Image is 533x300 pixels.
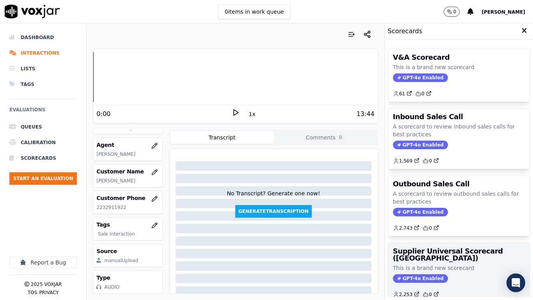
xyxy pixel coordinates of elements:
a: Dashboard [9,30,77,45]
p: [PERSON_NAME] [96,178,159,184]
a: 0 [423,225,439,231]
a: 0 [423,291,439,298]
button: 0 [444,7,468,17]
h3: Outbound Sales Call [393,180,525,187]
button: TOS [28,289,37,296]
p: [PERSON_NAME] [96,151,159,157]
button: Transcript [171,131,274,144]
a: 1,569 [393,158,419,164]
p: 2232911922 [96,204,159,211]
p: This is a brand new scorecard [393,264,525,272]
p: 2025 Voxjar [31,281,62,287]
div: manualUpload [104,257,138,264]
span: GPT-4o Enabled [393,208,448,216]
img: voxjar logo [5,5,60,18]
button: 1x [247,109,257,120]
span: GPT-4o Enabled [393,141,448,149]
h3: Agent [96,141,159,149]
h3: Source [96,247,159,255]
div: Open Intercom Messenger [506,273,525,292]
button: GenerateTranscription [235,205,312,218]
h3: Type [96,274,159,282]
button: Comments [274,131,377,144]
h3: Customer Name [96,168,159,175]
span: [PERSON_NAME] [481,9,525,15]
div: Scorecards [385,23,533,39]
div: AUDIO [104,284,119,290]
button: 1,569 [393,158,423,164]
div: No Transcript? Generate one now! [227,189,320,205]
button: 0 [444,7,460,17]
a: Lists [9,61,77,77]
a: Calibration [9,135,77,150]
button: 61 [393,91,415,97]
h6: Evaluations [9,105,77,119]
div: 13:44 [357,109,375,119]
a: 0 [423,158,439,164]
span: 0 [337,134,344,141]
p: 0 [453,9,457,15]
button: 2,743 [393,225,423,231]
p: A scorecard to review inbound sales calls for best practices [393,123,525,138]
a: Queues [9,119,77,135]
a: Scorecards [9,150,77,166]
button: Privacy [39,289,59,296]
h3: Inbound Sales Call [393,113,525,120]
a: Tags [9,77,77,92]
a: 2,253 [393,291,419,298]
a: 0 [415,91,432,97]
button: Start an Evaluation [9,172,77,185]
h3: V&A Scorecard [393,54,525,61]
span: GPT-4o Enabled [393,73,448,82]
button: 0items in work queue [218,4,291,19]
p: A scorecard to review outbound sales calls for best practices [393,190,525,205]
a: 2,743 [393,225,419,231]
button: 2,253 [393,291,423,298]
a: Interactions [9,45,77,61]
span: GPT-4o Enabled [393,274,448,283]
button: [PERSON_NAME] [481,7,533,16]
p: This is a brand new scorecard [393,63,525,71]
p: Sale Interaction [98,231,159,237]
button: Report a Bug [9,257,77,268]
h3: Tags [96,221,159,229]
a: 61 [393,91,412,97]
h3: Supplier Universal Scorecard ([GEOGRAPHIC_DATA]) [393,248,525,262]
div: 0:00 [96,109,110,119]
h3: Customer Phone [96,194,159,202]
